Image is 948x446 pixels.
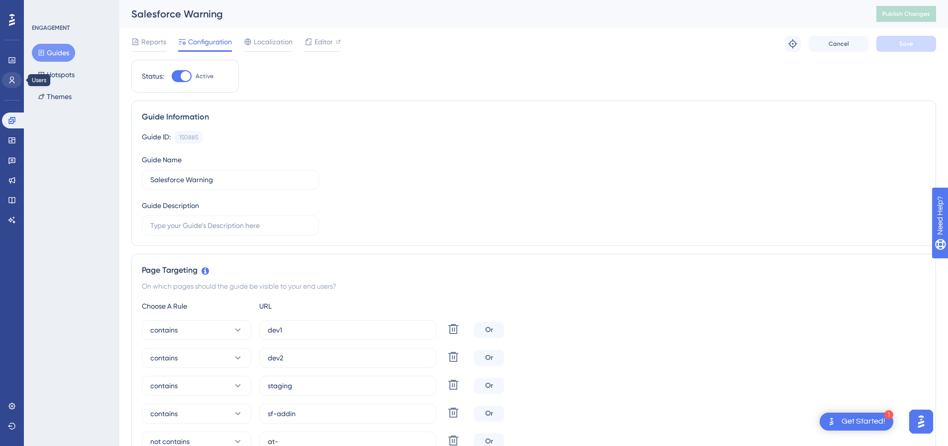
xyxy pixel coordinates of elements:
span: Localization [254,36,293,48]
input: yourwebsite.com/path [268,408,428,419]
div: Guide Description [142,200,199,212]
input: yourwebsite.com/path [268,325,428,335]
span: contains [150,352,178,364]
button: Send a message… [171,322,187,338]
button: go back [6,4,25,23]
input: Type your Guide’s Name here [150,174,311,185]
button: Save [876,36,936,52]
div: On which pages should the guide be visible to your end users? [142,280,926,292]
b: In 1 hour [24,168,60,176]
img: Profile image for UG [28,5,44,21]
button: Hotspots [32,66,81,84]
input: yourwebsite.com/path [268,380,428,391]
button: Emoji picker [15,326,23,334]
button: contains [142,404,251,424]
button: Home [156,4,175,23]
button: Themes [32,88,78,106]
button: Publish Changes [876,6,936,22]
div: 150885 [179,133,198,141]
div: Close [175,4,193,22]
button: Upload attachment [47,326,55,334]
button: contains [142,376,251,396]
div: I'd like to connect with support. [73,84,183,94]
div: Or [474,350,504,366]
div: Guide Name [142,154,182,166]
span: Configuration [188,36,232,48]
div: You’ll get replies here and in your email: ✉️ [16,114,155,153]
input: Type your Guide’s Description here [150,220,311,231]
div: Or [474,378,504,394]
b: [EMAIL_ADDRESS][DOMAIN_NAME] [16,134,95,152]
input: yourwebsite.com/path [268,352,428,363]
button: Start recording [63,326,71,334]
div: URL [259,300,369,312]
div: Status: [142,70,164,82]
span: Editor [315,36,333,48]
div: Salesforce Warning [131,7,851,21]
div: UG • Just now [16,185,58,191]
textarea: Message… [8,305,191,322]
span: Need Help? [23,2,62,14]
span: contains [150,324,178,336]
h1: UG [48,9,60,17]
span: contains [150,408,178,420]
iframe: UserGuiding AI Assistant Launcher [906,407,936,437]
div: The team will be back 🕒 [16,158,155,177]
button: Guides [32,44,75,62]
span: Publish Changes [882,10,930,18]
div: Page Targeting [142,264,926,276]
span: Reports [141,36,166,48]
button: contains [142,320,251,340]
div: Choose A Rule [142,300,251,312]
span: contains [150,380,178,392]
div: Guide ID: [142,131,171,144]
div: Or [474,322,504,338]
div: Or [474,406,504,422]
div: 1 [884,410,893,419]
span: Save [899,40,913,48]
button: Cancel [809,36,868,52]
div: You’ll get replies here and in your email:✉️[EMAIL_ADDRESS][DOMAIN_NAME]The team will be back🕒In ... [8,108,163,184]
button: Gif picker [31,326,39,334]
div: ENGAGEMENT [32,24,70,32]
div: Open Get Started! checklist, remaining modules: 1 [820,413,893,431]
span: Active [196,72,213,80]
div: Guide Information [142,111,926,123]
div: UG says… [8,108,191,206]
div: Maksym says… [8,78,191,108]
img: launcher-image-alternative-text [826,416,838,428]
span: Cancel [829,40,849,48]
button: contains [142,348,251,368]
div: Get Started! [842,416,885,427]
div: I'd like to connect with support. [65,78,191,100]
